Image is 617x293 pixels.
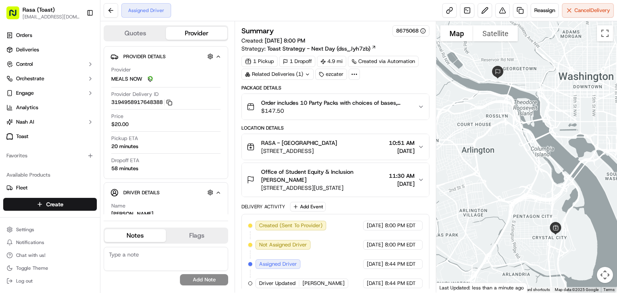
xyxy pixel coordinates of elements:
span: 10:51 AM [389,139,415,147]
span: Knowledge Base [16,179,61,187]
span: [DATE] 8:00 PM [265,37,305,44]
a: Orders [3,29,97,42]
span: Settings [16,226,34,233]
a: Created via Automation [348,56,419,67]
a: Toast Strategy - Next Day (dss_Jyh7zb) [267,45,376,53]
div: Package Details [241,85,429,91]
span: 11:30 AM [389,172,415,180]
span: Map data ©2025 Google [555,287,599,292]
div: 58 minutes [111,165,138,172]
button: Chat with us! [3,250,97,261]
button: Office of Student Equity & Inclusion [PERSON_NAME][STREET_ADDRESS][US_STATE]11:30 AM[DATE] [242,163,429,197]
button: Nash AI [3,116,97,128]
span: Driver Updated [259,280,296,287]
span: [DATE] [389,147,415,155]
div: Favorites [3,149,97,162]
span: API Documentation [76,179,129,187]
span: 8:00 PM EDT [385,222,416,229]
span: Created (Sent To Provider) [259,222,323,229]
span: $20.00 [111,121,129,128]
span: Pylon [80,199,97,205]
div: 💻 [68,180,74,186]
span: [STREET_ADDRESS] [261,147,337,155]
button: Notifications [3,237,97,248]
span: Provider Details [123,53,165,60]
span: Create [46,200,63,208]
div: Related Deliveries (1) [241,69,314,80]
span: Control [16,61,33,68]
span: Chat with us! [16,252,45,258]
span: Assigned Driver [259,260,297,268]
span: 8:00 PM EDT [385,241,416,248]
button: 8675068 [396,27,426,35]
span: Nash AI [16,118,34,126]
span: [DATE] [389,180,415,188]
button: Notes [104,229,166,242]
a: Terms (opens in new tab) [603,287,615,292]
span: • [67,146,69,152]
div: Strategy: [241,45,376,53]
div: We're available if you need us! [36,84,110,91]
button: [EMAIL_ADDRESS][DOMAIN_NAME] [22,14,80,20]
div: ezcater [315,69,347,80]
div: Available Products [3,169,97,181]
span: [DATE] [71,124,88,130]
div: 20 minutes [111,143,138,150]
button: Provider Details [110,50,221,63]
span: 8:44 PM EDT [385,260,416,268]
button: Order includes 10 Party Packs with choices of bases, proteins, sauces, veggies, toppings, and chu... [242,94,429,120]
span: Office of Student Equity & Inclusion [PERSON_NAME] [261,168,386,184]
span: Provider [111,66,131,73]
img: melas_now_logo.png [145,74,155,84]
img: Tania Rodriguez [8,116,21,129]
span: Engage [16,90,34,97]
img: 9188753566659_6852d8bf1fb38e338040_72.png [17,76,31,91]
span: Toggle Theme [16,265,48,271]
button: 3194958917648388 [111,99,172,106]
button: Show street map [440,25,473,41]
button: Add Event [290,202,326,212]
a: 💻API Documentation [65,176,132,190]
span: Fleet [16,184,28,191]
button: Control [3,58,97,71]
a: Analytics [3,101,97,114]
button: Rasa (Toast)[EMAIL_ADDRESS][DOMAIN_NAME] [3,3,83,22]
span: Toast Strategy - Next Day (dss_Jyh7zb) [267,45,370,53]
button: Map camera controls [597,267,613,283]
span: Notifications [16,239,44,246]
button: RASA - [GEOGRAPHIC_DATA][STREET_ADDRESS]10:51 AM[DATE] [242,134,429,160]
span: Analytics [16,104,38,111]
button: CancelDelivery [562,3,614,18]
span: Name [111,202,125,210]
button: Flags [166,229,227,242]
div: 📗 [8,180,14,186]
a: Deliveries [3,43,97,56]
span: Driver Details [123,189,159,196]
button: Rasa (Toast) [22,6,55,14]
span: [DATE] [367,260,383,268]
span: [PERSON_NAME] [25,124,65,130]
div: Past conversations [8,104,54,110]
img: 1736555255976-a54dd68f-1ca7-489b-9aae-adbdc363a1c4 [8,76,22,91]
span: Not Assigned Driver [259,241,307,248]
div: Location Details [241,125,429,131]
span: [DATE] [367,241,383,248]
span: Pickup ETA [111,135,138,142]
a: 📗Knowledge Base [5,176,65,190]
button: Quotes [104,27,166,40]
span: [PERSON_NAME] [25,146,65,152]
button: Driver Details [110,186,221,199]
img: Toast logo [6,133,13,139]
img: 1736555255976-a54dd68f-1ca7-489b-9aae-adbdc363a1c4 [16,146,22,153]
span: Log out [16,278,33,284]
button: Keyboard shortcuts [515,287,550,293]
span: Dropoff ETA [111,157,139,164]
div: 4.9 mi [317,56,346,67]
span: Cancel Delivery [574,7,610,14]
span: Provider Delivery ID [111,91,159,98]
button: Provider [166,27,227,40]
span: MEALS NOW [111,75,142,83]
img: Nash [8,8,24,24]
